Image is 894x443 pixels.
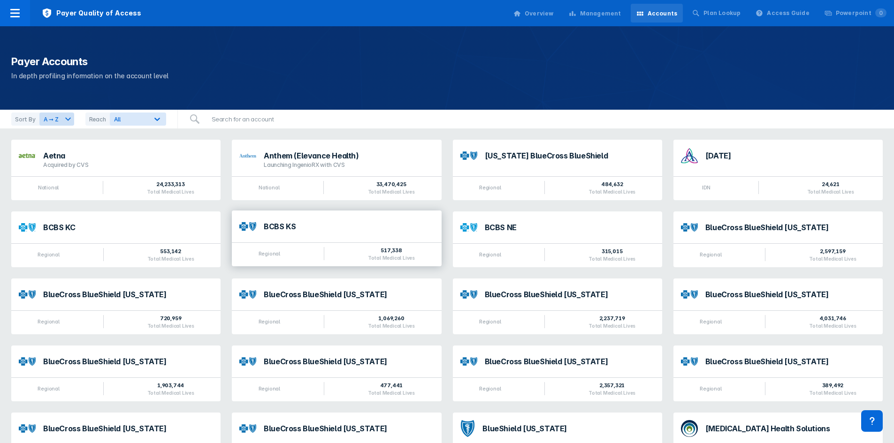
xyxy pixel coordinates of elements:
img: bcbs-mi.png [681,290,698,299]
div: Accounts [648,9,678,18]
div: Access Guide [767,9,809,17]
div: Reach [85,113,110,126]
a: BlueCross BlueShield [US_STATE]Regional477,441Total Medical Lives [232,345,441,401]
img: bcbs-tn.png [239,424,256,433]
div: 517,338 [368,247,415,254]
div: Total Medical Lives [809,390,856,396]
input: Search for an account [206,110,312,128]
div: 2,357,321 [588,382,635,389]
img: bcbs-nc.png [460,357,477,366]
a: BlueCross BlueShield [US_STATE]Regional720,959Total Medical Lives [11,278,221,334]
div: Aetna [43,152,213,159]
div: National [38,184,59,191]
div: Total Medical Lives [809,323,856,329]
div: BlueCross BlueShield [US_STATE] [264,425,434,432]
div: 24,233,313 [147,180,194,188]
a: BlueCross BlueShield [US_STATE]Regional389,492Total Medical Lives [673,345,883,401]
div: 389,492 [809,382,856,389]
div: Total Medical Lives [147,323,194,329]
div: [DATE] [705,152,875,159]
div: Management [580,9,621,18]
div: A ➞ Z [40,115,62,124]
div: Powerpoint [836,9,886,17]
img: bcbs-ne.png [460,219,477,236]
div: 24,621 [807,180,854,188]
a: BlueCross BlueShield [US_STATE]Regional2,597,159Total Medical Lives [673,211,883,267]
div: Regional [259,318,280,325]
div: Total Medical Lives [147,390,194,396]
div: BlueShield [US_STATE] [482,425,654,432]
div: Total Medical Lives [368,390,415,396]
a: Anthem (Elevance Health)Launching IngenioRX with CVSNational33,470,425Total Medical Lives [232,140,441,200]
div: 2,597,159 [809,248,856,255]
img: bcbs-ks.png [239,218,256,235]
img: bcbs-al.png [681,223,698,232]
img: bcbs-ma.png [460,290,477,299]
div: BCBS NE [485,224,655,231]
a: [US_STATE] BlueCross BlueShieldRegional484,632Total Medical Lives [453,140,662,200]
div: 1,069,260 [368,315,415,322]
div: Regional [700,251,721,258]
div: Regional [259,250,280,257]
img: bcbs-kansas-city.png [19,219,36,236]
img: bcbs-ar.png [460,151,477,160]
div: BlueCross BlueShield [US_STATE] [705,224,875,231]
h1: Payer Accounts [11,54,883,68]
div: 33,470,425 [368,180,415,188]
div: BlueCross BlueShield [US_STATE] [705,358,875,365]
div: 1,903,744 [147,382,194,389]
img: anthem.png [239,154,256,158]
div: Regional [38,251,59,258]
div: Acquired by CVS [43,161,213,169]
div: 315,015 [588,248,635,255]
a: BCBS NERegional315,015Total Medical Lives [453,211,662,267]
div: Regional [38,385,59,392]
div: Regional [700,318,721,325]
div: 484,632 [588,180,635,188]
div: Total Medical Lives [147,256,194,262]
p: In depth profiling information on the account level [11,70,883,82]
div: BlueCross BlueShield [US_STATE] [43,425,213,432]
div: [US_STATE] BlueCross BlueShield [485,152,655,159]
div: Regional [38,318,59,325]
div: Total Medical Lives [368,255,415,261]
div: Launching IngenioRX with CVS [264,161,434,169]
a: Overview [508,4,559,23]
div: 2,237,719 [588,315,635,322]
div: Regional [479,318,501,325]
div: BlueCross BlueShield [US_STATE] [705,291,875,298]
div: Total Medical Lives [807,189,854,195]
img: bcbs-mn.png [19,357,36,366]
div: Contact Support [861,410,883,432]
span: All [114,116,121,123]
div: Regional [259,385,280,392]
div: Total Medical Lives [588,323,635,329]
a: AetnaAcquired by CVSNational24,233,313Total Medical Lives [11,140,221,200]
div: Total Medical Lives [368,323,415,329]
div: Anthem (Elevance Health) [264,152,434,159]
div: Total Medical Lives [809,256,856,262]
div: BCBS KC [43,224,213,231]
div: Total Medical Lives [588,189,635,195]
div: 4,031,746 [809,315,856,322]
div: Total Medical Lives [368,189,415,195]
a: BlueCross BlueShield [US_STATE]Regional2,237,719Total Medical Lives [453,278,662,334]
img: bcbs-la.png [239,290,256,299]
div: Sort By [11,113,39,126]
div: Overview [525,9,554,18]
img: cambia-health-solutions.png [681,420,698,437]
button: A ➞ Z [39,113,74,126]
div: BlueCross BlueShield [US_STATE] [485,291,655,298]
div: BlueCross BlueShield [US_STATE] [43,291,213,298]
div: Regional [479,184,501,191]
img: bs-ca.png [461,420,474,437]
div: BlueCross BlueShield [US_STATE] [264,358,434,365]
div: Total Medical Lives [588,390,635,396]
img: bcbs-sc.png [19,424,36,433]
img: aetna.png [19,153,36,158]
a: BCBS KCRegional553,142Total Medical Lives [11,211,221,267]
div: Regional [479,385,501,392]
div: [MEDICAL_DATA] Health Solutions [705,425,875,432]
a: BCBS KSRegional517,338Total Medical Lives [232,211,441,267]
div: IDN [702,184,711,191]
